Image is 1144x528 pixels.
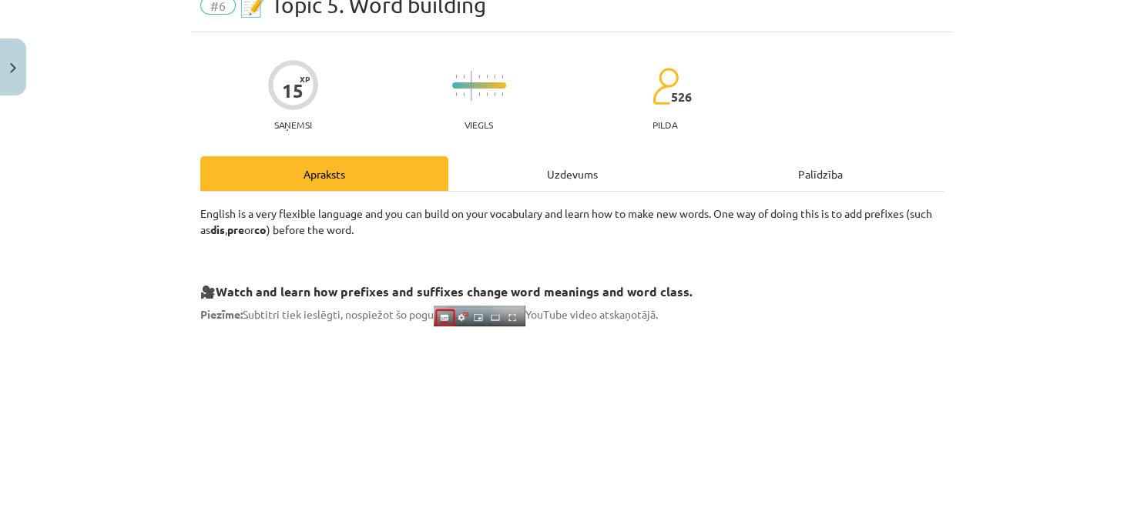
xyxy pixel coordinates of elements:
[486,92,488,96] img: icon-short-line-57e1e144782c952c97e751825c79c345078a6d821885a25fce030b3d8c18986b.svg
[200,156,448,191] div: Apraksts
[200,307,658,321] span: Subtitri tiek ieslēgti, nospiežot šo pogu YouTube video atskaņotājā.
[200,307,243,321] strong: Piezīme:
[200,272,944,301] h3: 🎥
[494,75,495,79] img: icon-short-line-57e1e144782c952c97e751825c79c345078a6d821885a25fce030b3d8c18986b.svg
[696,156,944,191] div: Palīdzība
[502,92,503,96] img: icon-short-line-57e1e144782c952c97e751825c79c345078a6d821885a25fce030b3d8c18986b.svg
[652,67,679,105] img: students-c634bb4e5e11cddfef0936a35e636f08e4e9abd3cc4e673bd6f9a4125e45ecb1.svg
[455,92,457,96] img: icon-short-line-57e1e144782c952c97e751825c79c345078a6d821885a25fce030b3d8c18986b.svg
[455,75,457,79] img: icon-short-line-57e1e144782c952c97e751825c79c345078a6d821885a25fce030b3d8c18986b.svg
[10,63,16,73] img: icon-close-lesson-0947bae3869378f0d4975bcd49f059093ad1ed9edebbc8119c70593378902aed.svg
[502,75,503,79] img: icon-short-line-57e1e144782c952c97e751825c79c345078a6d821885a25fce030b3d8c18986b.svg
[471,71,472,101] img: icon-long-line-d9ea69661e0d244f92f715978eff75569469978d946b2353a9bb055b3ed8787d.svg
[268,119,318,130] p: Saņemsi
[300,75,310,83] span: XP
[494,92,495,96] img: icon-short-line-57e1e144782c952c97e751825c79c345078a6d821885a25fce030b3d8c18986b.svg
[210,222,225,236] b: dis
[465,119,493,130] p: Viegls
[254,222,267,236] b: co
[478,92,480,96] img: icon-short-line-57e1e144782c952c97e751825c79c345078a6d821885a25fce030b3d8c18986b.svg
[486,75,488,79] img: icon-short-line-57e1e144782c952c97e751825c79c345078a6d821885a25fce030b3d8c18986b.svg
[463,92,465,96] img: icon-short-line-57e1e144782c952c97e751825c79c345078a6d821885a25fce030b3d8c18986b.svg
[448,156,696,191] div: Uzdevums
[478,75,480,79] img: icon-short-line-57e1e144782c952c97e751825c79c345078a6d821885a25fce030b3d8c18986b.svg
[282,80,304,102] div: 15
[227,222,244,236] b: pre
[200,206,944,238] p: English is a very flexible language and you can build on your vocabulary and learn how to make ne...
[671,90,692,104] span: 526
[463,75,465,79] img: icon-short-line-57e1e144782c952c97e751825c79c345078a6d821885a25fce030b3d8c18986b.svg
[216,283,693,299] strong: Watch and learn how prefixes and suffixes change word meanings and word class.
[653,119,677,130] p: pilda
